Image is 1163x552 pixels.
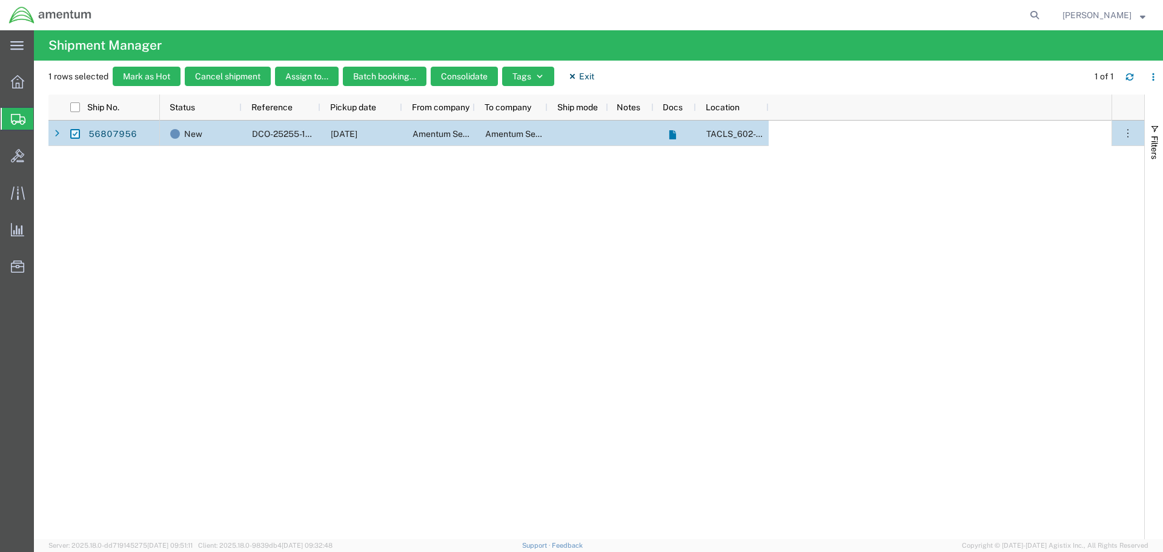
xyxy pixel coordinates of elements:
span: DCO-25255-168112 [252,129,328,139]
span: David Manner [1062,8,1132,22]
span: Pickup date [330,102,376,112]
span: Amentum Services, Inc. [413,129,503,139]
span: Copyright © [DATE]-[DATE] Agistix Inc., All Rights Reserved [962,540,1148,551]
img: logo [8,6,92,24]
span: Reference [251,102,293,112]
span: Ship No. [87,102,119,112]
div: 1 of 1 [1095,70,1116,83]
span: Status [170,102,195,112]
span: Ship mode [557,102,598,112]
button: Cancel shipment [185,67,271,86]
button: Batch booking... [343,67,426,86]
span: TACLS_602-Jefferson City, MO [706,129,933,139]
span: 1 rows selected [48,70,108,83]
span: Location [706,102,740,112]
span: Server: 2025.18.0-dd719145275 [48,542,193,549]
span: From company [412,102,469,112]
h4: Shipment Manager [48,30,162,61]
span: [DATE] 09:51:11 [147,542,193,549]
span: Notes [617,102,640,112]
span: Filters [1150,136,1159,159]
button: Mark as Hot [113,67,181,86]
span: Amentum Services, Inc. [485,129,576,139]
a: 56807956 [88,125,138,144]
span: Docs [663,102,683,112]
span: New [184,121,202,147]
span: 09/12/2025 [331,129,357,139]
button: Consolidate [431,67,498,86]
button: Assign to... [275,67,339,86]
button: Tags [502,67,554,86]
a: Feedback [552,542,583,549]
span: [DATE] 09:32:48 [282,542,333,549]
button: [PERSON_NAME] [1062,8,1146,22]
span: To company [485,102,531,112]
a: Support [522,542,552,549]
span: Client: 2025.18.0-9839db4 [198,542,333,549]
button: Exit [558,67,604,86]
